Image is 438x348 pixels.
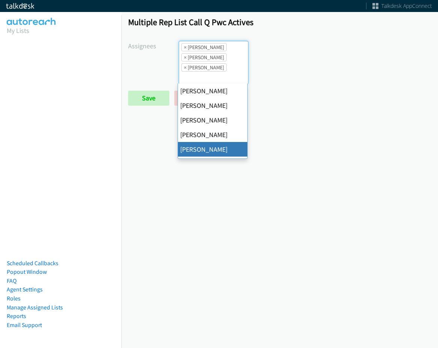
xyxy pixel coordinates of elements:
span: × [184,54,187,61]
a: Agent Settings [7,286,43,293]
a: Reports [7,312,26,320]
li: Daquaya Johnson [181,43,227,51]
li: Jasmin Martinez [181,53,227,61]
a: Scheduled Callbacks [7,260,58,267]
li: [PERSON_NAME] [178,84,247,98]
a: Popout Window [7,268,47,275]
a: Roles [7,295,21,302]
li: [PERSON_NAME] [178,113,247,127]
a: Email Support [7,321,42,329]
a: Manage Assigned Lists [7,304,63,311]
label: Assignees [128,41,179,51]
h1: Multiple Rep List Call Q Pwc Actives [128,17,431,27]
input: Save [128,91,169,106]
li: [PERSON_NAME] [178,98,247,113]
a: Talkdesk AppConnect [372,2,432,10]
li: [PERSON_NAME] [178,157,247,171]
span: × [184,43,187,51]
li: [PERSON_NAME] [178,142,247,157]
li: Jordan Stehlik [181,63,227,72]
a: My Lists [7,26,29,35]
a: FAQ [7,277,16,284]
li: [PERSON_NAME] [178,127,247,142]
a: Back [174,91,216,106]
span: × [184,64,187,71]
